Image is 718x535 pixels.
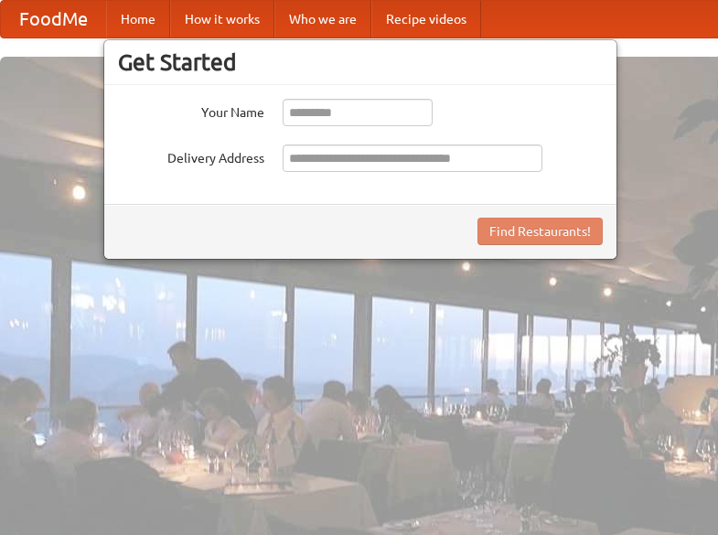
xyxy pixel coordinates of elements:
[1,1,106,37] a: FoodMe
[477,218,603,245] button: Find Restaurants!
[274,1,371,37] a: Who we are
[118,48,603,76] h3: Get Started
[118,144,264,167] label: Delivery Address
[170,1,274,37] a: How it works
[118,99,264,122] label: Your Name
[371,1,481,37] a: Recipe videos
[106,1,170,37] a: Home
